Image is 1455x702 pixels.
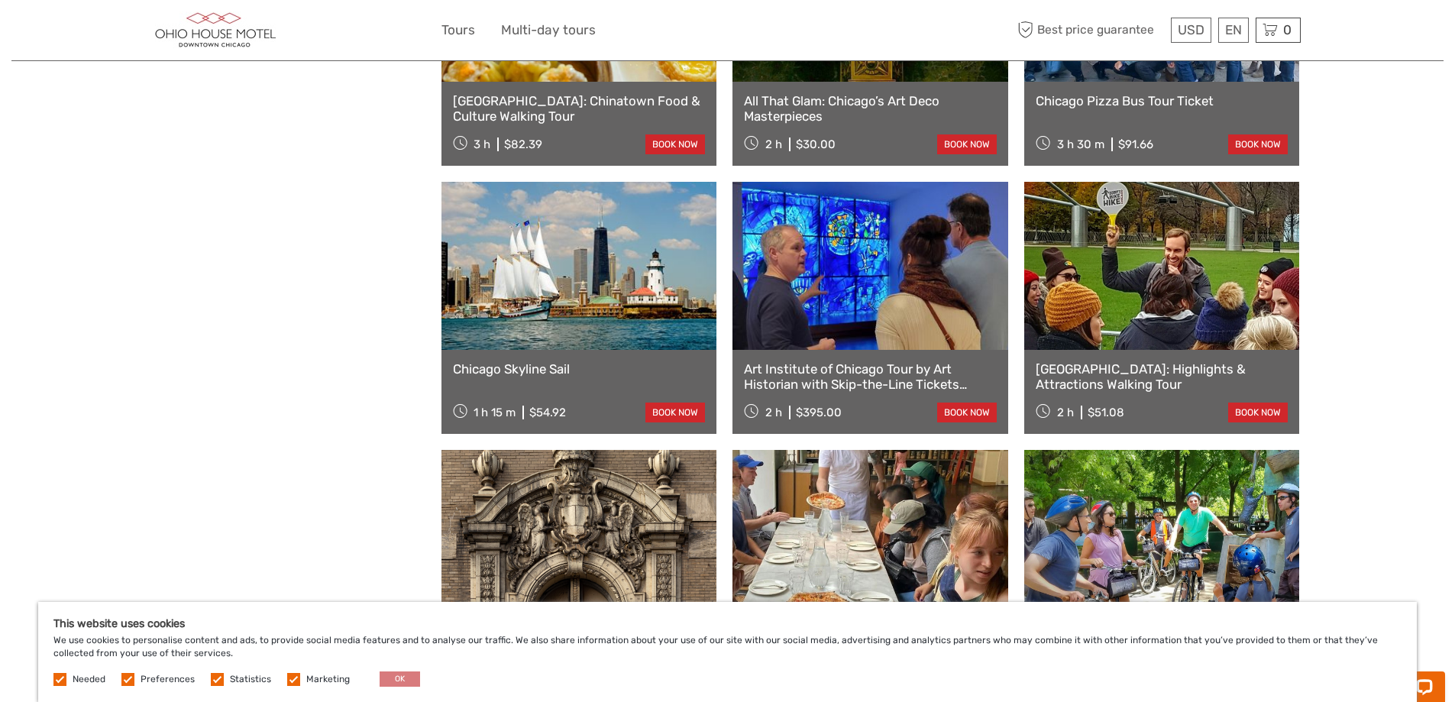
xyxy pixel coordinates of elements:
[744,361,997,393] a: Art Institute of Chicago Tour by Art Historian with Skip-the-Line Tickets (Private Tour)
[141,673,195,686] label: Preferences
[21,27,173,39] p: Chat now
[1036,93,1288,108] a: Chicago Pizza Bus Tour Ticket
[1281,22,1294,37] span: 0
[453,93,706,125] a: [GEOGRAPHIC_DATA]: Chinatown Food & Culture Walking Tour
[1228,134,1288,154] a: book now
[504,137,542,151] div: $82.39
[1014,18,1167,43] span: Best price guarantee
[1057,137,1104,151] span: 3 h 30 m
[1218,18,1249,43] div: EN
[937,134,997,154] a: book now
[796,137,836,151] div: $30.00
[796,406,842,419] div: $395.00
[645,403,705,422] a: book now
[1118,137,1153,151] div: $91.66
[306,673,350,686] label: Marketing
[38,602,1417,702] div: We use cookies to personalise content and ads, to provide social media features and to analyse ou...
[529,406,566,419] div: $54.92
[765,137,782,151] span: 2 h
[73,673,105,686] label: Needed
[501,19,596,41] a: Multi-day tours
[1057,406,1074,419] span: 2 h
[1088,406,1124,419] div: $51.08
[474,137,490,151] span: 3 h
[176,24,194,42] button: Open LiveChat chat widget
[1036,361,1288,393] a: [GEOGRAPHIC_DATA]: Highlights & Attractions Walking Tour
[937,403,997,422] a: book now
[453,361,706,377] a: Chicago Skyline Sail
[380,671,420,687] button: OK
[1178,22,1204,37] span: USD
[53,617,1402,630] h5: This website uses cookies
[230,673,271,686] label: Statistics
[744,93,997,125] a: All That Glam: Chicago’s Art Deco Masterpieces
[765,406,782,419] span: 2 h
[474,406,516,419] span: 1 h 15 m
[441,19,475,41] a: Tours
[645,134,705,154] a: book now
[155,11,276,49] img: 3101-5f173314-3881-44ff-8cd4-7e9676bc0d33_logo_small.jpg
[1228,403,1288,422] a: book now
